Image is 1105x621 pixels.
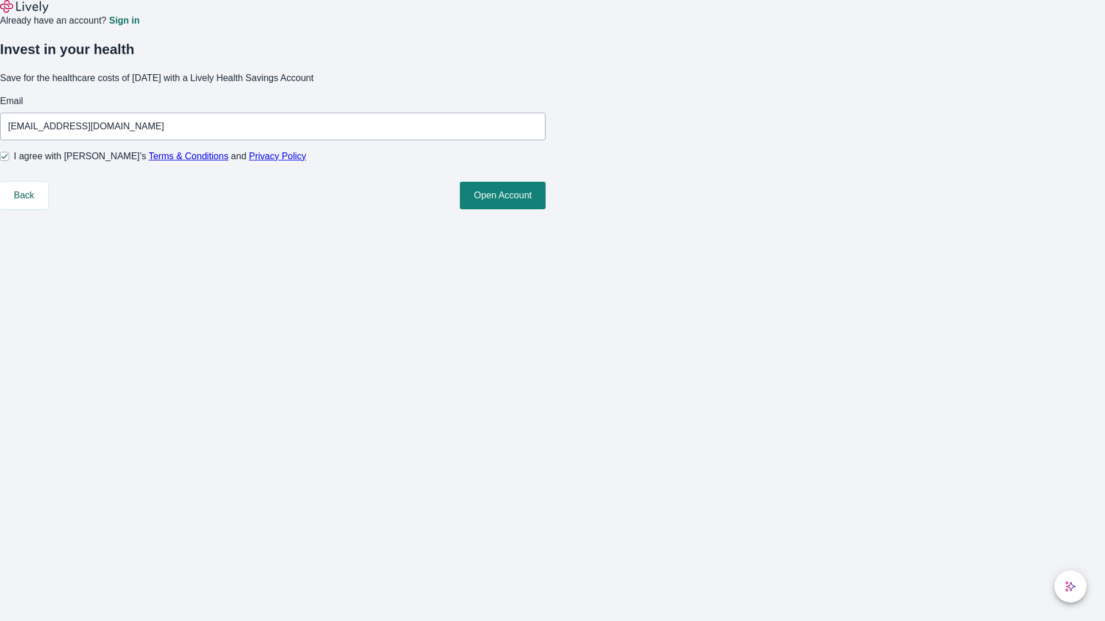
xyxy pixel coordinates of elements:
button: chat [1054,570,1087,603]
a: Sign in [109,16,139,25]
a: Terms & Conditions [148,151,228,161]
span: I agree with [PERSON_NAME]’s and [14,149,306,163]
a: Privacy Policy [249,151,307,161]
svg: Lively AI Assistant [1065,581,1076,592]
button: Open Account [460,182,546,209]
